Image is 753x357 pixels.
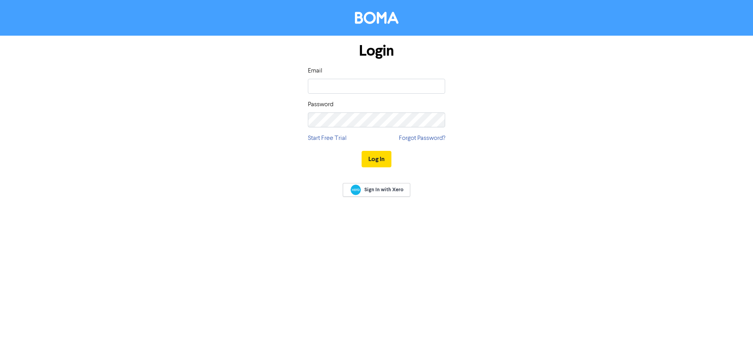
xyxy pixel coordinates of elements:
a: Forgot Password? [399,134,445,143]
label: Password [308,100,333,109]
label: Email [308,66,322,76]
span: Sign In with Xero [364,186,404,193]
button: Log In [362,151,391,167]
img: Xero logo [351,185,361,195]
a: Start Free Trial [308,134,347,143]
img: BOMA Logo [355,12,398,24]
h1: Login [308,42,445,60]
a: Sign In with Xero [343,183,410,197]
